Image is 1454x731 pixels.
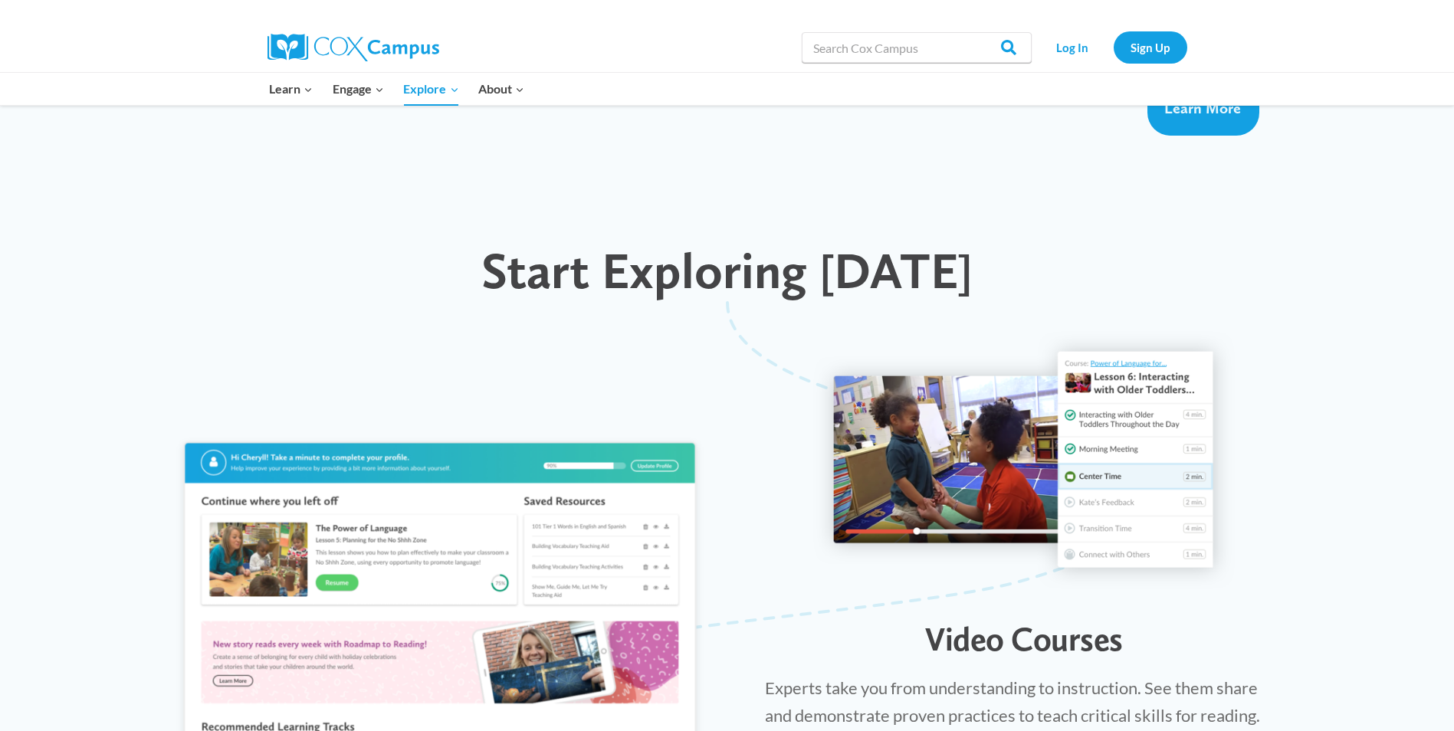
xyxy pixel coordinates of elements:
span: Experts take you from understanding to instruction. See them share and demonstrate proven practic... [765,677,1260,725]
button: Child menu of About [468,73,534,105]
img: Cox Campus [267,34,439,61]
span: Video Courses [925,619,1123,659]
a: Sign Up [1114,31,1187,63]
img: course-video-preview [813,331,1235,589]
button: Child menu of Engage [323,73,394,105]
button: Child menu of Learn [260,73,323,105]
span: Learn More [1164,99,1241,117]
input: Search Cox Campus [802,32,1032,63]
button: Child menu of Explore [394,73,469,105]
a: Log In [1039,31,1106,63]
nav: Primary Navigation [260,73,534,105]
a: Learn More [1147,81,1259,136]
span: Start Exploring [DATE] [481,240,973,300]
nav: Secondary Navigation [1039,31,1187,63]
